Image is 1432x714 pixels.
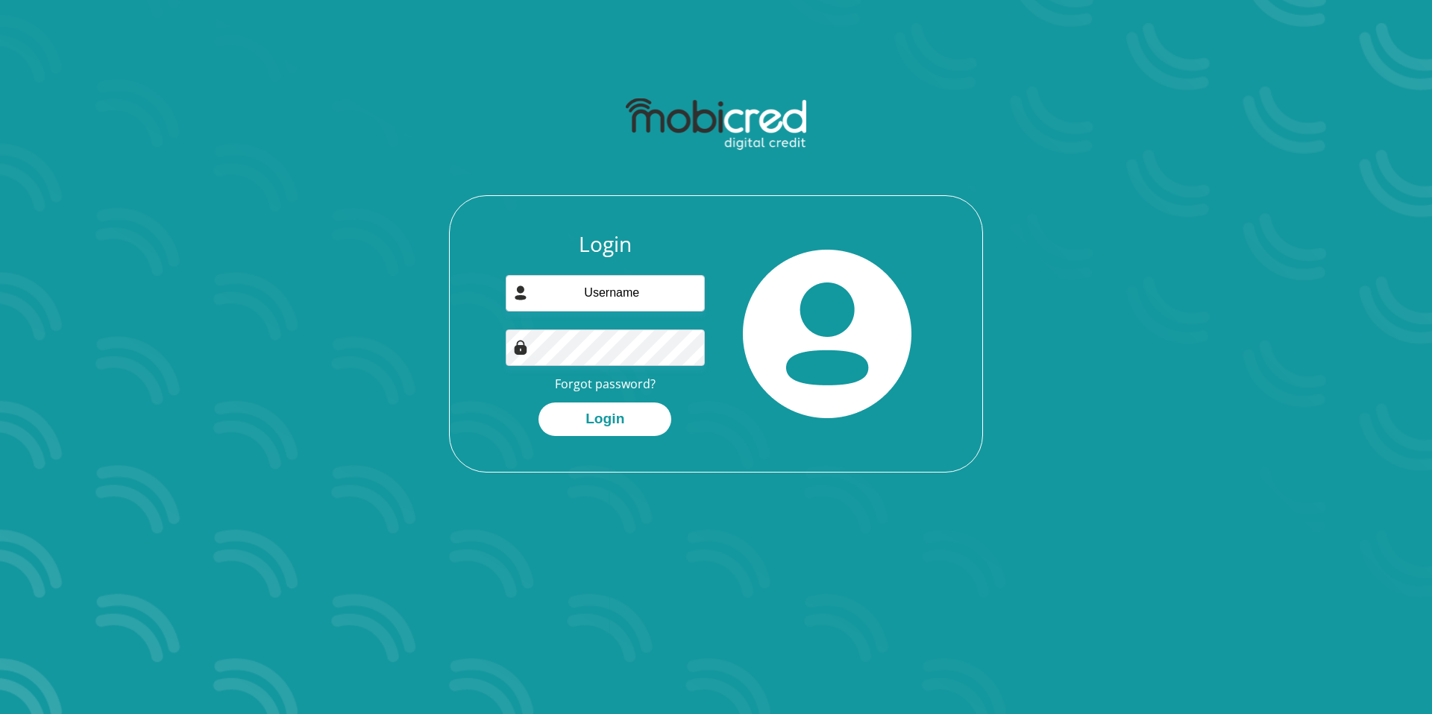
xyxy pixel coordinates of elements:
button: Login [538,402,671,436]
a: Forgot password? [555,376,656,392]
img: mobicred logo [626,98,805,151]
h3: Login [506,232,706,257]
img: user-icon image [513,285,528,300]
input: Username [506,275,706,312]
img: Image [513,340,528,355]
